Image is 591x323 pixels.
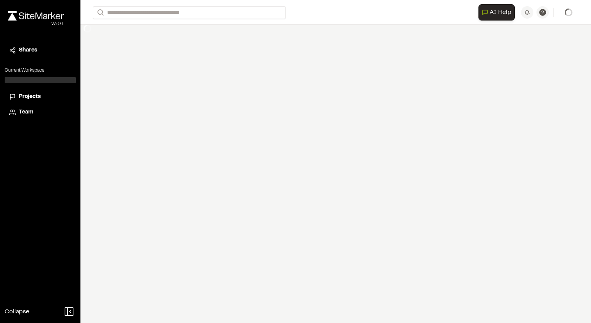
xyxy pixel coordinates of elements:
p: Current Workspace [5,67,76,74]
span: AI Help [490,8,511,17]
span: Projects [19,93,41,101]
div: Oh geez...please don't... [8,21,64,27]
a: Projects [9,93,71,101]
a: Team [9,108,71,117]
a: Shares [9,46,71,55]
div: Open AI Assistant [478,4,518,21]
span: Collapse [5,307,29,316]
button: Search [93,6,107,19]
span: Team [19,108,33,117]
button: Open AI Assistant [478,4,515,21]
span: Shares [19,46,37,55]
img: rebrand.png [8,11,64,21]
